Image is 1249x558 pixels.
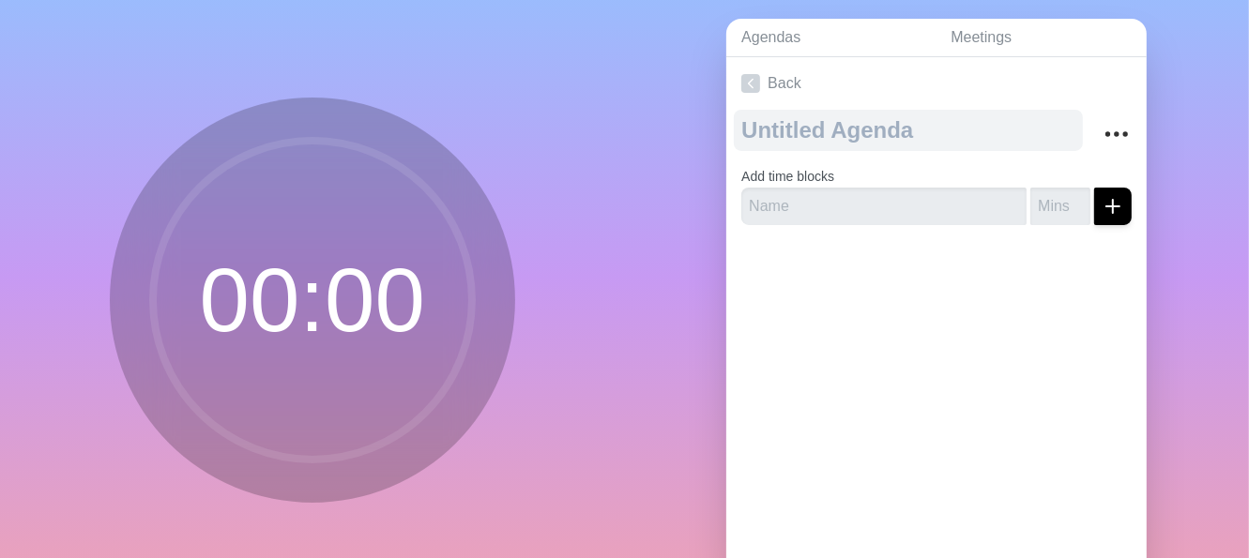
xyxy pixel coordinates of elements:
a: Meetings [936,19,1147,57]
label: Add time blocks [741,169,834,184]
a: Agendas [726,19,936,57]
input: Mins [1030,188,1090,225]
button: More [1098,115,1135,153]
input: Name [741,188,1027,225]
a: Back [726,57,1147,110]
